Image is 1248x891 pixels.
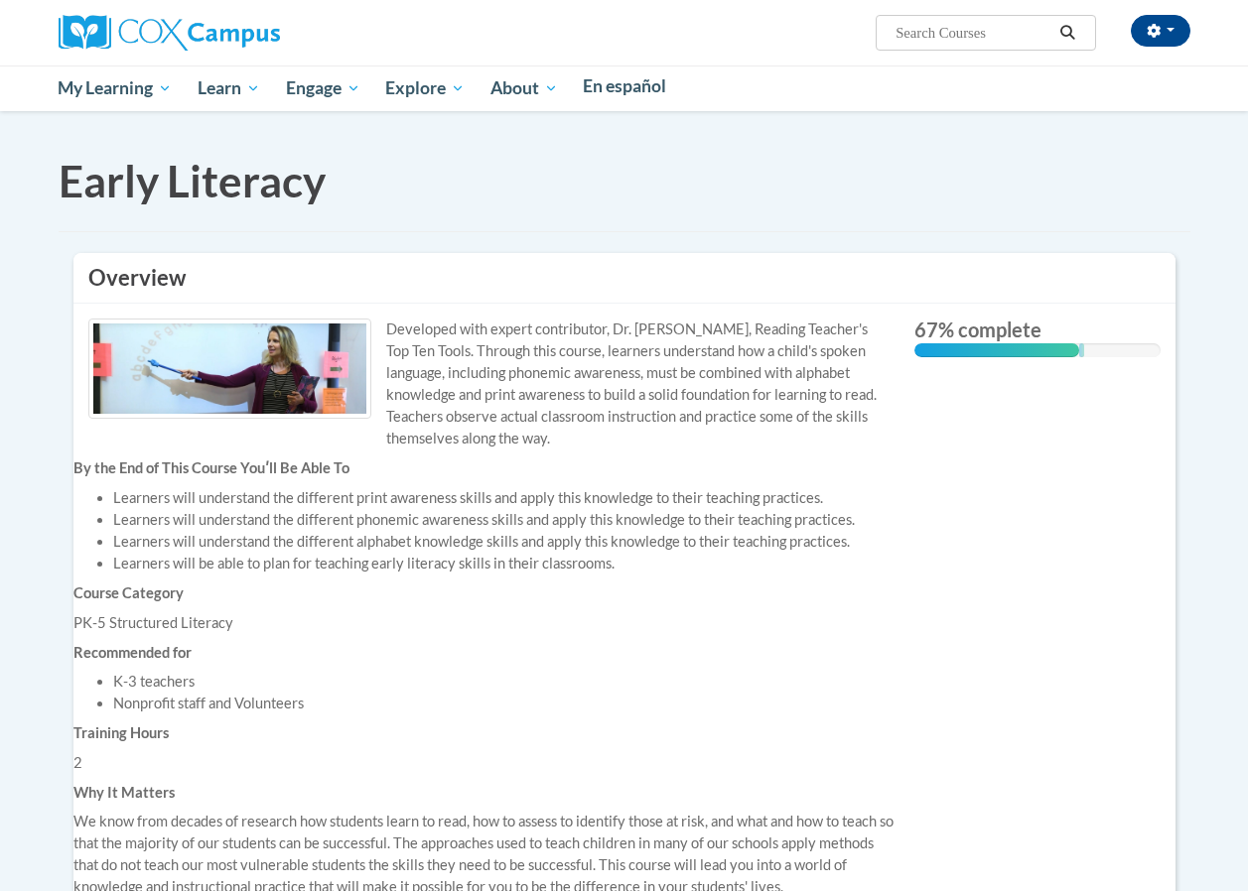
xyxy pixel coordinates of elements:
[583,75,666,96] span: En español
[73,584,901,602] h6: Course Category
[894,21,1052,45] input: Search Courses
[372,65,478,111] a: Explore
[73,644,901,662] h6: Recommended for
[490,76,558,100] span: About
[113,671,901,693] li: K-3 teachers
[478,65,571,111] a: About
[88,263,1161,294] h3: Overview
[88,318,886,449] div: Developed with expert contributor, Dr. [PERSON_NAME], Reading Teacher's Top Ten Tools. Through th...
[88,318,371,419] img: Course logo image
[58,76,172,100] span: My Learning
[59,155,326,206] span: Early Literacy
[73,784,901,802] h6: Why It Matters
[113,693,901,714] li: Nonprofit staff and Volunteers
[1052,21,1082,45] button: Search
[113,553,901,574] li: Learners will be able to plan for teaching early literacy skills in their classrooms.
[59,23,280,40] a: Cox Campus
[73,459,901,477] h6: By the End of This Course Youʹll Be Able To
[571,65,680,107] a: En español
[914,343,1079,357] div: 67% complete
[73,612,901,634] div: PK-5 Structured Literacy
[198,76,260,100] span: Learn
[1079,343,1084,357] div: 0.001%
[1058,26,1076,41] i: 
[385,76,465,100] span: Explore
[1131,15,1190,47] button: Account Settings
[73,752,901,774] div: 2
[914,318,1161,340] label: 67% complete
[44,65,1205,111] div: Main menu
[59,15,280,51] img: Cox Campus
[113,509,901,531] li: Learners will understand the different phonemic awareness skills and apply this knowledge to thei...
[46,65,186,111] a: My Learning
[273,65,373,111] a: Engage
[113,531,901,553] li: Learners will understand the different alphabet knowledge skills and apply this knowledge to thei...
[185,65,273,111] a: Learn
[73,724,901,742] h6: Training Hours
[286,76,360,100] span: Engage
[113,487,901,509] li: Learners will understand the different print awareness skills and apply this knowledge to their t...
